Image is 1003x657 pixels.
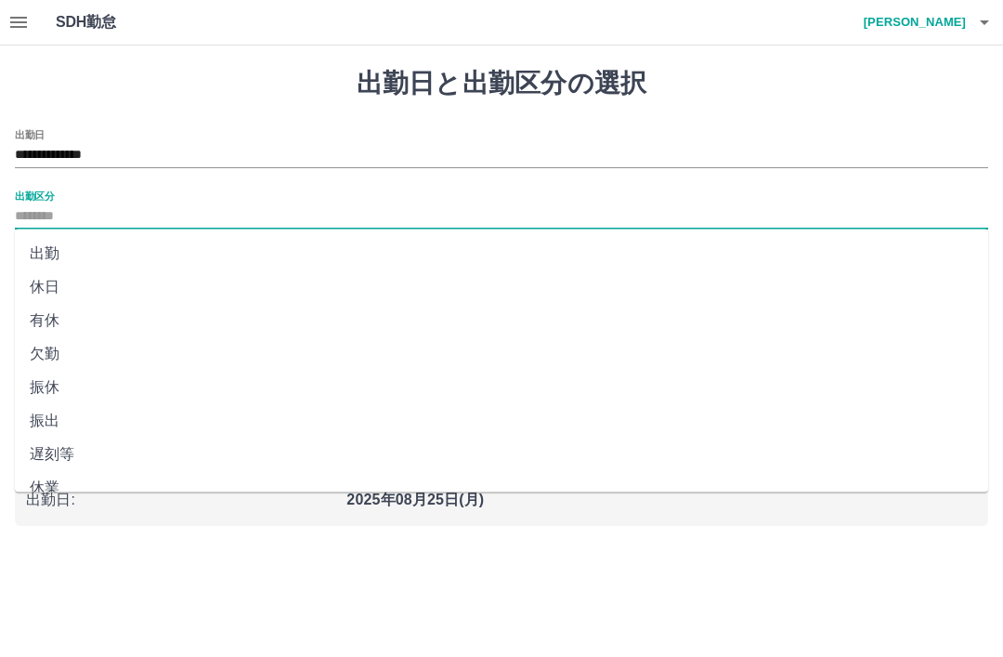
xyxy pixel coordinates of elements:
[15,68,988,99] h1: 出勤日と出勤区分の選択
[15,471,988,505] li: 休業
[15,304,988,337] li: 有休
[346,492,484,507] b: 2025年08月25日(月)
[15,270,988,304] li: 休日
[15,404,988,438] li: 振出
[15,189,54,203] label: 出勤区分
[26,489,335,511] p: 出勤日 :
[15,337,988,371] li: 欠勤
[15,237,988,270] li: 出勤
[15,438,988,471] li: 遅刻等
[15,371,988,404] li: 振休
[15,127,45,141] label: 出勤日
